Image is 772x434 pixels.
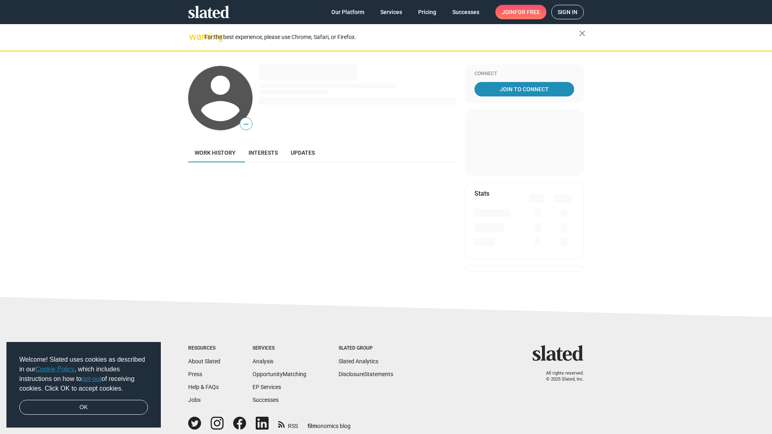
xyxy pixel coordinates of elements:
[82,375,102,382] a: opt-out
[278,418,298,430] a: RSS
[291,149,315,156] span: Updates
[474,189,489,198] mat-card-title: Stats
[476,82,573,96] span: Join To Connect
[577,29,587,38] mat-icon: close
[253,384,281,390] a: EP Services
[188,358,220,364] a: About Slated
[188,397,201,403] a: Jobs
[240,119,252,129] span: —
[253,371,306,377] a: OpportunityMatching
[188,371,202,377] a: Press
[188,384,219,390] a: Help & FAQs
[284,143,321,162] a: Updates
[253,345,306,352] div: Services
[189,32,199,41] mat-icon: warning
[195,149,236,156] span: Work history
[339,358,378,364] a: Slated Analytics
[188,143,242,162] a: Work history
[35,366,74,373] a: Cookie Policy
[6,342,161,428] div: cookieconsent
[339,345,393,352] div: Slated Group
[248,149,278,156] span: Interests
[412,5,443,19] a: Pricing
[188,345,220,352] div: Resources
[308,423,317,429] span: film
[253,358,273,364] a: Analysis
[331,5,364,19] span: Our Platform
[374,5,409,19] a: Services
[418,5,436,19] span: Pricing
[339,371,393,377] a: DisclosureStatements
[515,5,540,19] span: for free
[452,5,479,19] span: Successes
[502,5,540,19] span: Join
[538,371,584,382] p: All rights reserved. © 2025 Slated, Inc.
[446,5,486,19] a: Successes
[474,71,574,77] div: Connect
[551,5,584,19] a: Sign in
[204,32,579,43] div: For the best experience, please use Chrome, Safari, or Firefox.
[19,355,148,393] span: Welcome! Slated uses cookies as described in our , which includes instructions on how to of recei...
[253,397,279,403] a: Successes
[558,5,577,19] span: Sign in
[242,143,284,162] a: Interests
[474,82,574,96] a: Join To Connect
[495,5,546,19] a: Joinfor free
[308,416,351,430] a: filmonomics blog
[325,5,371,19] a: Our Platform
[380,5,402,19] span: Services
[19,400,148,415] a: dismiss cookie message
